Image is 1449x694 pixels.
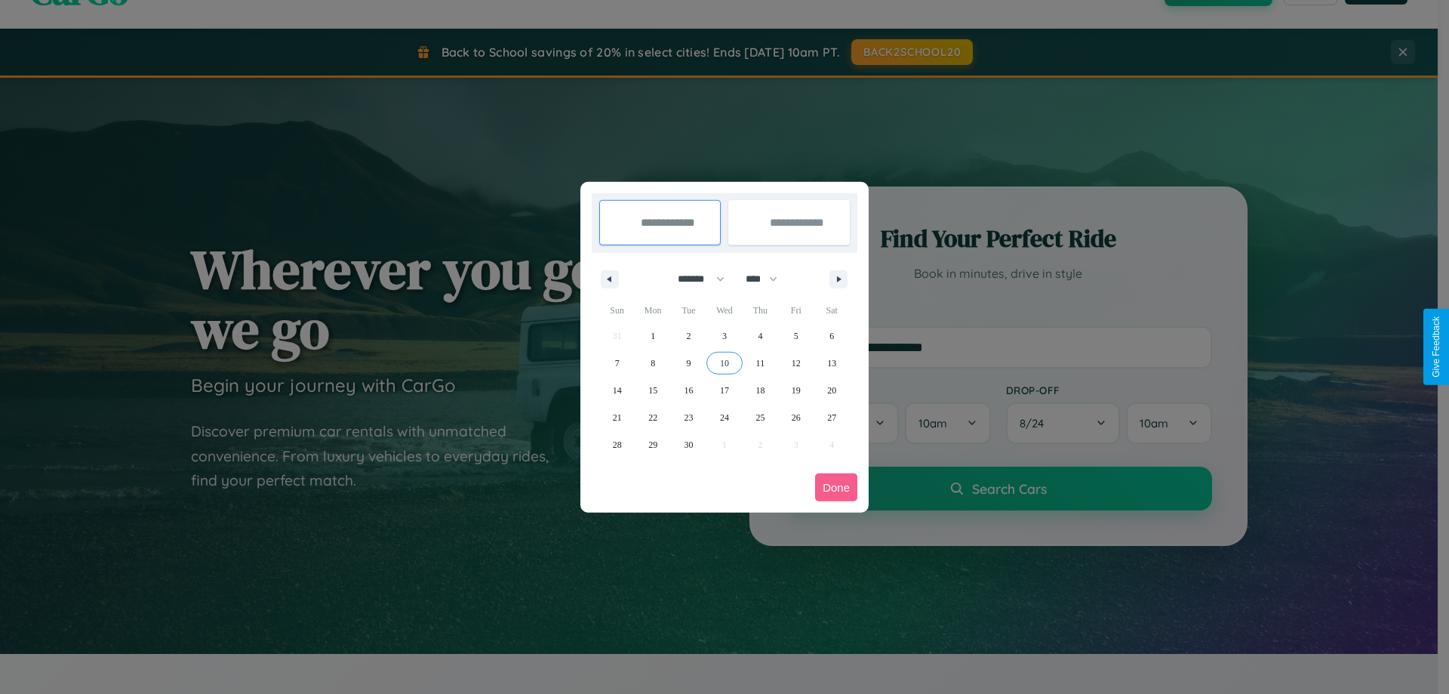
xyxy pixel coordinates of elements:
[814,404,850,431] button: 27
[794,322,798,350] span: 5
[613,404,622,431] span: 21
[706,404,742,431] button: 24
[706,298,742,322] span: Wed
[671,298,706,322] span: Tue
[613,377,622,404] span: 14
[635,431,670,458] button: 29
[615,350,620,377] span: 7
[778,350,814,377] button: 12
[648,377,657,404] span: 15
[635,350,670,377] button: 8
[814,350,850,377] button: 13
[671,431,706,458] button: 30
[635,377,670,404] button: 15
[743,322,778,350] button: 4
[599,298,635,322] span: Sun
[720,350,729,377] span: 10
[687,350,691,377] span: 9
[651,350,655,377] span: 8
[671,350,706,377] button: 9
[685,431,694,458] span: 30
[671,322,706,350] button: 2
[599,404,635,431] button: 21
[706,322,742,350] button: 3
[671,377,706,404] button: 16
[755,404,764,431] span: 25
[792,377,801,404] span: 19
[814,298,850,322] span: Sat
[635,404,670,431] button: 22
[827,377,836,404] span: 20
[685,377,694,404] span: 16
[599,350,635,377] button: 7
[829,322,834,350] span: 6
[758,322,762,350] span: 4
[778,404,814,431] button: 26
[814,377,850,404] button: 20
[722,322,727,350] span: 3
[815,473,857,501] button: Done
[648,404,657,431] span: 22
[599,431,635,458] button: 28
[671,404,706,431] button: 23
[720,377,729,404] span: 17
[1431,316,1441,378] div: Give Feedback
[743,377,778,404] button: 18
[792,350,801,377] span: 12
[778,377,814,404] button: 19
[687,322,691,350] span: 2
[635,322,670,350] button: 1
[706,377,742,404] button: 17
[648,431,657,458] span: 29
[743,350,778,377] button: 11
[685,404,694,431] span: 23
[599,377,635,404] button: 14
[651,322,655,350] span: 1
[613,431,622,458] span: 28
[706,350,742,377] button: 10
[814,322,850,350] button: 6
[778,298,814,322] span: Fri
[827,404,836,431] span: 27
[635,298,670,322] span: Mon
[720,404,729,431] span: 24
[743,404,778,431] button: 25
[778,322,814,350] button: 5
[792,404,801,431] span: 26
[756,350,765,377] span: 11
[755,377,764,404] span: 18
[827,350,836,377] span: 13
[743,298,778,322] span: Thu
